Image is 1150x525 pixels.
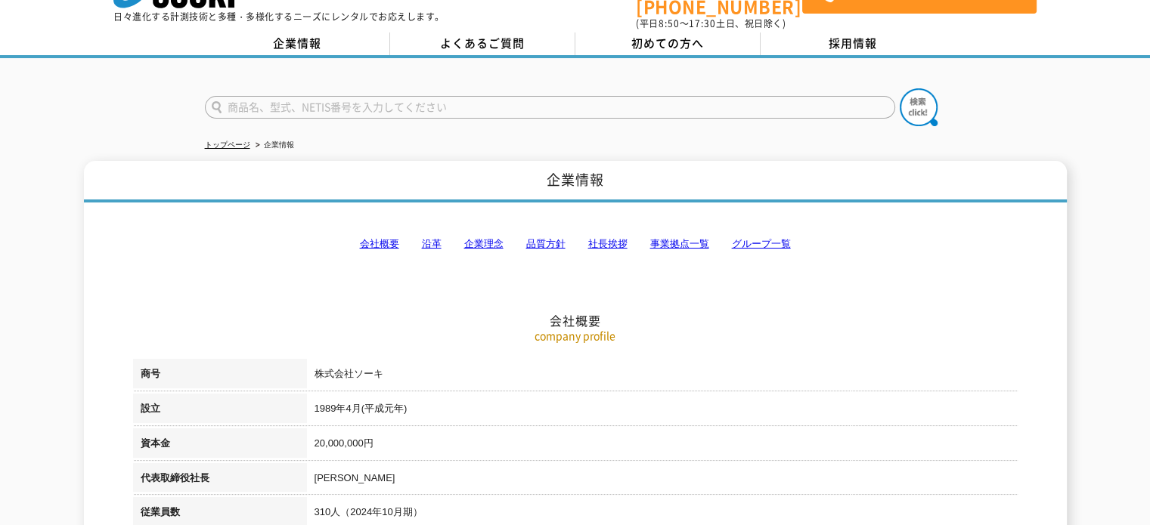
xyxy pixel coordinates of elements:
td: [PERSON_NAME] [307,463,1018,498]
p: 日々進化する計測技術と多種・多様化するニーズにレンタルでお応えします。 [113,12,445,21]
a: 企業情報 [205,32,390,55]
h2: 会社概要 [133,162,1018,329]
span: 初めての方へ [631,35,704,51]
h1: 企業情報 [84,161,1067,202]
td: 株式会社ソーキ [307,359,1018,394]
p: company profile [133,328,1018,344]
th: 商号 [133,359,307,394]
a: 沿革 [422,238,442,249]
td: 1989年4月(平成元年) [307,394,1018,428]
a: トップページ [205,141,250,149]
a: 企業理念 [464,238,504,249]
td: 20,000,000円 [307,428,1018,463]
a: グループ一覧 [732,238,791,249]
a: 品質方針 [526,238,566,249]
a: よくあるご質問 [390,32,575,55]
span: (平日 ～ 土日、祝日除く) [636,17,786,30]
th: 代表取締役社長 [133,463,307,498]
img: btn_search.png [900,88,938,126]
input: 商品名、型式、NETIS番号を入力してください [205,96,895,119]
a: 会社概要 [360,238,399,249]
span: 17:30 [689,17,716,30]
a: 初めての方へ [575,32,761,55]
th: 資本金 [133,428,307,463]
a: 採用情報 [761,32,946,55]
th: 設立 [133,394,307,428]
a: 社長挨拶 [588,238,628,249]
a: 事業拠点一覧 [650,238,709,249]
span: 8:50 [659,17,680,30]
li: 企業情報 [253,137,294,153]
